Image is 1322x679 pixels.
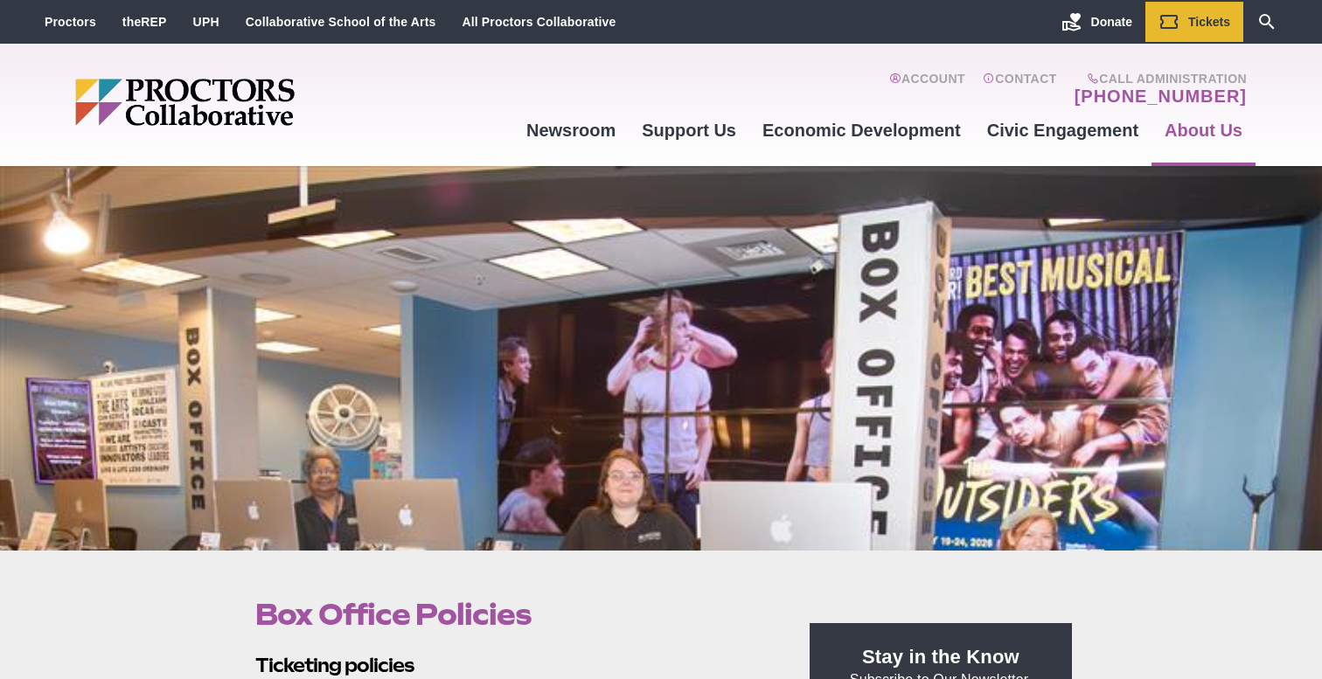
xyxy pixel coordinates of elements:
[629,107,749,154] a: Support Us
[1069,72,1247,86] span: Call Administration
[1152,107,1256,154] a: About Us
[246,15,436,29] a: Collaborative School of the Arts
[462,15,616,29] a: All Proctors Collaborative
[889,72,965,107] a: Account
[983,72,1057,107] a: Contact
[1075,86,1247,107] a: [PHONE_NUMBER]
[255,652,769,679] h2: Ticketing policies
[255,598,769,631] h1: Box Office Policies
[513,107,629,154] a: Newsroom
[45,15,96,29] a: Proctors
[1048,2,1145,42] a: Donate
[749,107,974,154] a: Economic Development
[75,79,429,126] img: Proctors logo
[1243,2,1291,42] a: Search
[1188,15,1230,29] span: Tickets
[862,646,1019,668] strong: Stay in the Know
[974,107,1152,154] a: Civic Engagement
[1145,2,1243,42] a: Tickets
[193,15,219,29] a: UPH
[122,15,167,29] a: theREP
[1091,15,1132,29] span: Donate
